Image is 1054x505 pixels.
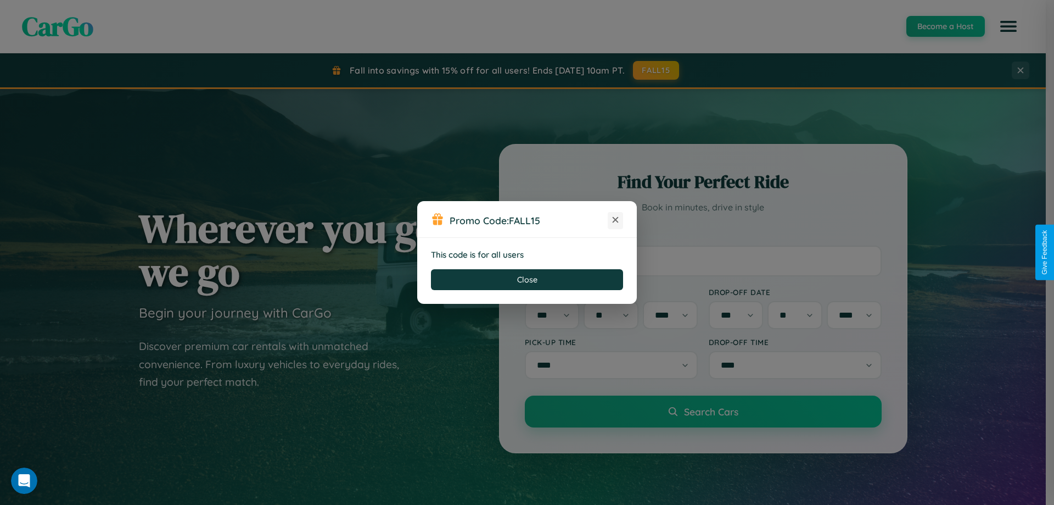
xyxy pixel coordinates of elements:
strong: This code is for all users [431,249,524,260]
div: Give Feedback [1041,230,1049,275]
iframe: Intercom live chat [11,468,37,494]
b: FALL15 [509,214,540,226]
button: Close [431,269,623,290]
h3: Promo Code: [450,214,608,226]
